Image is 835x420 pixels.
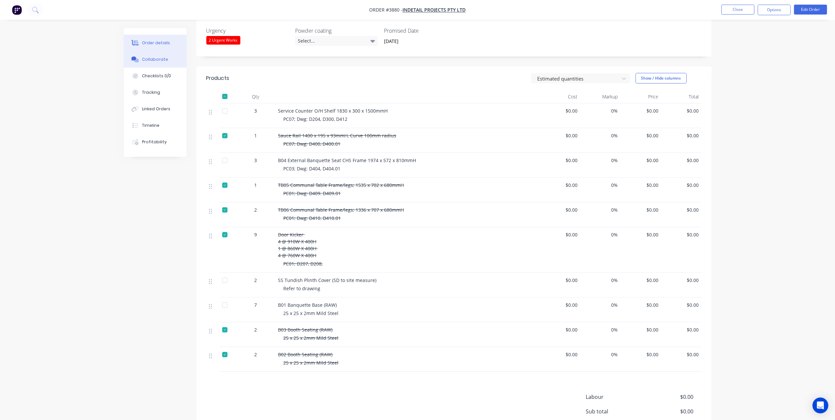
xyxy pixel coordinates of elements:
span: $0.00 [664,157,699,164]
span: $0.00 [542,277,578,284]
span: $0.00 [542,157,578,164]
div: Price [621,90,661,103]
label: Urgency [206,27,289,35]
span: 0% [583,351,618,358]
span: 25 x 25 x 2mm Mild Steel [284,360,339,366]
span: PC03; Dwg: D404, D404.01 [284,165,341,172]
span: Refer to drawing [284,285,321,292]
span: 0% [583,132,618,139]
span: $0.00 [542,231,578,238]
span: $0.00 [542,132,578,139]
div: Tracking [142,89,160,95]
span: PC01; D207, D208, [284,261,323,267]
span: 1 [255,132,257,139]
div: Open Intercom Messenger [813,398,828,413]
span: $0.00 [542,326,578,333]
span: $0.00 [664,277,699,284]
span: $0.00 [664,351,699,358]
span: 7 [255,301,257,308]
div: Checklists 0/0 [142,73,171,79]
span: SS Tundish Plinth Cover (SD to site measure) [278,277,377,283]
span: $0.00 [644,407,693,415]
div: Products [206,74,229,82]
span: 2 [255,326,257,333]
span: $0.00 [623,182,659,189]
span: TB05 Communal Table Frame/legs; 1535 x 702 x 680mmH [278,182,404,188]
span: 2 [255,206,257,213]
input: Enter date [379,36,462,46]
span: $0.00 [623,326,659,333]
span: $0.00 [542,206,578,213]
div: Cost [540,90,580,103]
button: Edit Order [794,5,827,15]
span: PC07; Dwg: D204, D300, D412 [284,116,348,122]
label: Promised Date [384,27,467,35]
span: 0% [583,107,618,114]
div: Select... [295,36,378,46]
span: PC01; Dwg: D409. D409.01 [284,190,341,196]
button: Collaborate [124,51,187,68]
span: B01 Banquette Base (RAW) [278,302,337,308]
div: Profitability [142,139,167,145]
span: 0% [583,231,618,238]
span: Order #3880 - [369,7,403,13]
span: $0.00 [644,393,693,401]
span: B03 Booth Seating (RAW) [278,327,333,333]
span: $0.00 [664,326,699,333]
span: $0.00 [664,206,699,213]
span: $0.00 [664,182,699,189]
button: Close [721,5,754,15]
div: Timeline [142,122,159,128]
span: $0.00 [542,182,578,189]
span: 0% [583,206,618,213]
div: Order details [142,40,170,46]
span: 0% [583,326,618,333]
span: Service Counter O/H Shelf 1830 x 300 x 1500mmH [278,108,388,114]
span: 3 [255,107,257,114]
span: Door Kicker 4 @ 910W X 400H 1 @ 860W X 400H 4 @ 760W X 400H [278,231,318,259]
span: $0.00 [664,132,699,139]
button: Tracking [124,84,187,101]
span: $0.00 [664,301,699,308]
span: $0.00 [623,277,659,284]
span: Sauce Rail 1400 x 195 x 93mmH, Curve 100mm radius [278,132,397,139]
button: Order details [124,35,187,51]
button: Options [758,5,791,15]
span: $0.00 [542,351,578,358]
span: TB06 Communal Table Frame/legs; 1336 x 707 x 680mmH [278,207,404,213]
span: $0.00 [542,301,578,308]
div: Qty [236,90,276,103]
button: Linked Orders [124,101,187,117]
span: $0.00 [623,132,659,139]
button: Profitability [124,134,187,150]
span: 2 [255,351,257,358]
div: 2 Urgent Works [206,36,240,45]
span: 3 [255,157,257,164]
span: 25 x 25 x 2mm Mild Steel [284,310,339,316]
span: $0.00 [623,351,659,358]
span: 0% [583,182,618,189]
span: $0.00 [623,107,659,114]
div: Linked Orders [142,106,170,112]
button: Checklists 0/0 [124,68,187,84]
span: $0.00 [542,107,578,114]
a: Indetail Projects Pty Ltd [403,7,466,13]
span: 1 [255,182,257,189]
div: Markup [580,90,621,103]
span: PC01; Dwg: D410. D410.01 [284,215,341,221]
span: $0.00 [623,301,659,308]
span: $0.00 [623,206,659,213]
span: $0.00 [664,107,699,114]
span: B04 External Banquette Seat CHS Frame 1974 x 572 x 810mmH [278,157,416,163]
span: 0% [583,157,618,164]
button: Show / Hide columns [636,73,687,84]
button: Timeline [124,117,187,134]
span: 25 x 25 x 2mm Mild Steel [284,335,339,341]
span: $0.00 [664,231,699,238]
label: Powder coating [295,27,378,35]
span: 9 [255,231,257,238]
img: Factory [12,5,22,15]
span: B02 Booth Seating (RAW) [278,351,333,358]
span: 0% [583,277,618,284]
